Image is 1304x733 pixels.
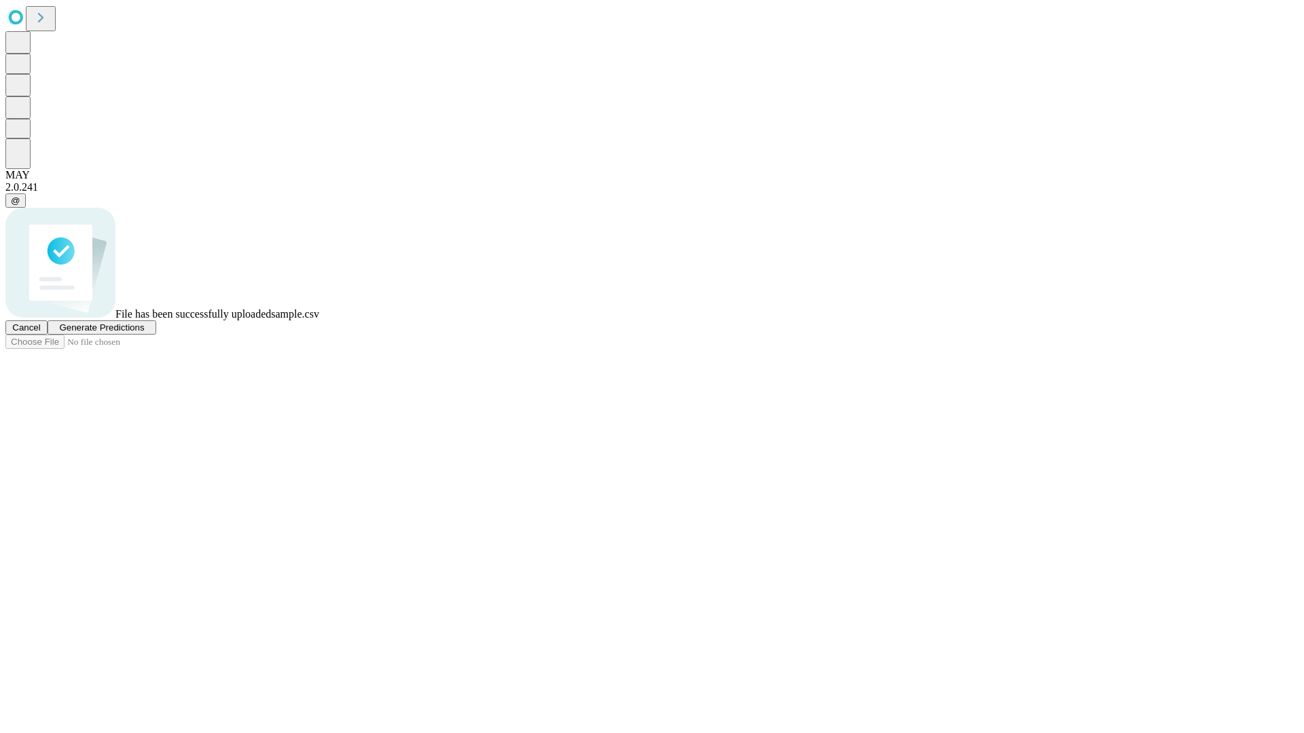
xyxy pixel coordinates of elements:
button: Generate Predictions [48,320,156,335]
span: Cancel [12,322,41,333]
span: File has been successfully uploaded [115,308,271,320]
button: Cancel [5,320,48,335]
button: @ [5,193,26,208]
div: 2.0.241 [5,181,1299,193]
span: Generate Predictions [59,322,144,333]
div: MAY [5,169,1299,181]
span: sample.csv [271,308,319,320]
span: @ [11,195,20,206]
